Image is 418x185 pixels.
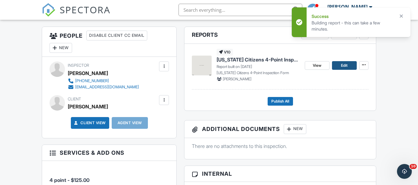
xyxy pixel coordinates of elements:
[50,43,72,53] div: New
[68,97,81,101] span: Client
[60,3,110,16] span: SPECTORA
[327,4,368,10] div: [PERSON_NAME]
[68,63,89,68] span: Inspector
[75,78,109,83] div: [PHONE_NUMBER]
[42,8,110,21] a: SPECTORA
[42,145,176,161] h3: Services & Add ons
[68,102,108,111] div: [PERSON_NAME]
[42,3,55,17] img: The Best Home Inspection Software - Spectora
[192,143,368,149] p: There are no attachments to this inspection.
[68,78,139,84] a: [PHONE_NUMBER]
[397,164,412,179] iframe: Intercom live chat
[86,31,147,40] div: Disable Client CC Email
[42,27,176,57] h3: People
[75,85,139,90] div: [EMAIL_ADDRESS][DOMAIN_NAME]
[68,84,139,90] a: [EMAIL_ADDRESS][DOMAIN_NAME]
[179,4,302,16] input: Search everything...
[73,120,106,126] a: Client View
[50,177,89,183] span: 4 point - $125.00
[184,120,376,138] h3: Additional Documents
[184,166,376,182] h3: Internal
[410,164,417,169] span: 10
[68,69,108,78] div: [PERSON_NAME]
[284,124,306,134] div: New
